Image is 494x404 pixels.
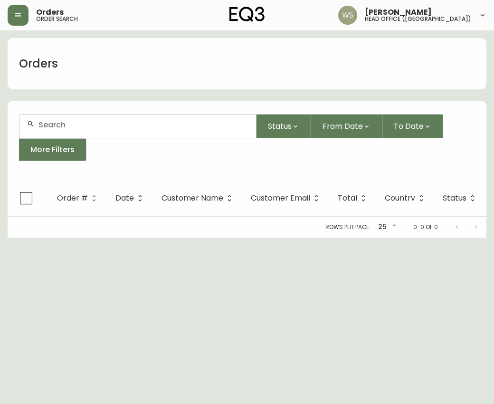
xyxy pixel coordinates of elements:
[311,114,382,138] button: From Date
[36,9,64,16] span: Orders
[443,195,466,201] span: Status
[19,56,58,72] h1: Orders
[338,6,357,25] img: d421e764c7328a6a184e62c810975493
[268,120,292,132] span: Status
[115,195,134,201] span: Date
[413,223,438,231] p: 0-0 of 0
[251,195,310,201] span: Customer Email
[36,16,78,22] h5: order search
[385,195,415,201] span: Country
[338,195,357,201] span: Total
[325,223,370,231] p: Rows per page:
[161,195,223,201] span: Customer Name
[365,16,471,22] h5: head office ([GEOGRAPHIC_DATA])
[385,194,427,202] span: Country
[30,144,75,155] span: More Filters
[323,120,363,132] span: From Date
[374,220,398,235] div: 25
[443,194,479,202] span: Status
[251,194,323,202] span: Customer Email
[19,138,86,161] button: More Filters
[382,114,443,138] button: To Date
[115,194,146,202] span: Date
[394,120,424,132] span: To Date
[57,195,88,201] span: Order #
[57,194,100,202] span: Order #
[38,120,248,129] input: Search
[229,7,265,22] img: logo
[365,9,432,16] span: [PERSON_NAME]
[161,194,236,202] span: Customer Name
[256,114,311,138] button: Status
[338,194,370,202] span: Total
